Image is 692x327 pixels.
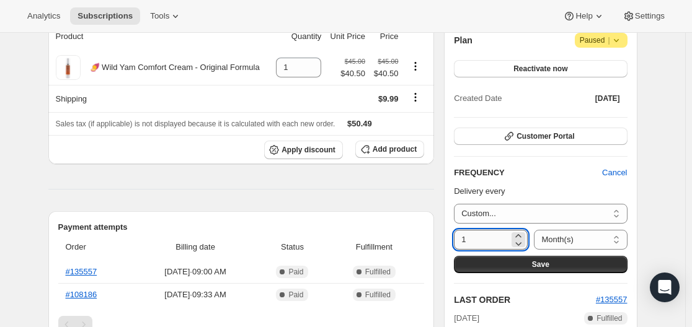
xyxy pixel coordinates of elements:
[66,290,97,299] a: #108186
[608,35,610,45] span: |
[150,11,169,21] span: Tools
[138,289,254,301] span: [DATE] · 09:33 AM
[635,11,665,21] span: Settings
[454,294,596,306] h2: LAST ORDER
[20,7,68,25] button: Analytics
[454,256,627,273] button: Save
[595,94,620,103] span: [DATE]
[143,7,189,25] button: Tools
[365,290,391,300] span: Fulfilled
[454,167,602,179] h2: FREQUENCY
[138,266,254,278] span: [DATE] · 09:00 AM
[355,141,424,158] button: Add product
[596,295,628,304] a: #135557
[406,90,425,104] button: Shipping actions
[48,23,271,50] th: Product
[288,267,303,277] span: Paid
[325,23,369,50] th: Unit Price
[332,241,417,253] span: Fulfillment
[575,11,592,21] span: Help
[81,61,260,74] div: 🍠 Wild Yam Comfort Cream - Original Formula
[454,92,502,105] span: Created Date
[596,294,628,306] button: #135557
[378,94,399,103] span: $9.99
[373,144,417,154] span: Add product
[58,221,425,233] h2: Payment attempts
[378,58,398,65] small: $45.00
[264,141,343,159] button: Apply discount
[556,7,612,25] button: Help
[260,241,324,253] span: Status
[78,11,133,21] span: Subscriptions
[597,313,622,323] span: Fulfilled
[66,267,97,276] a: #135557
[288,290,303,300] span: Paid
[588,90,628,107] button: [DATE]
[270,23,325,50] th: Quantity
[373,68,399,80] span: $40.50
[602,167,627,179] span: Cancel
[532,259,549,269] span: Save
[454,185,627,198] p: Delivery every
[27,11,60,21] span: Analytics
[70,7,140,25] button: Subscriptions
[513,64,567,74] span: Reactivate now
[650,272,680,302] div: Open Intercom Messenger
[340,68,365,80] span: $40.50
[454,128,627,145] button: Customer Portal
[347,119,372,128] span: $50.49
[345,58,365,65] small: $45.00
[580,34,623,46] span: Paused
[365,267,391,277] span: Fulfilled
[517,131,574,141] span: Customer Portal
[615,7,672,25] button: Settings
[56,55,81,80] img: product img
[454,60,627,77] button: Reactivate now
[138,241,254,253] span: Billing date
[369,23,402,50] th: Price
[454,34,472,46] h2: Plan
[282,145,335,155] span: Apply discount
[56,120,335,128] span: Sales tax (if applicable) is not displayed because it is calculated with each new order.
[454,312,479,325] span: [DATE]
[406,59,425,73] button: Product actions
[48,85,271,112] th: Shipping
[58,233,134,261] th: Order
[595,163,634,183] button: Cancel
